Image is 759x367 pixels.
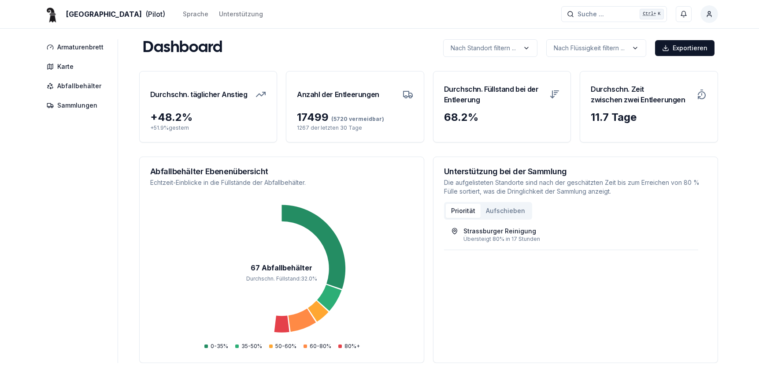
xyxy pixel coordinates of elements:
[297,110,413,124] div: 17499
[443,39,537,57] button: label
[591,110,707,124] div: 11.7 Tage
[444,168,707,176] h3: Unterstützung bei der Sammlung
[446,204,481,218] button: Priorität
[655,40,715,56] button: Exportieren
[561,6,667,22] button: Suche ...Ctrl+K
[150,82,248,107] h3: Durchschn. täglicher Anstieg
[554,44,625,52] p: Nach Flüssigkeit filtern ...
[246,275,317,282] tspan: Durchschn. Füllstand : 32.0 %
[66,9,142,19] span: [GEOGRAPHIC_DATA]
[463,227,536,236] div: Strassburger Reinigung
[57,101,97,110] span: Sammlungen
[444,178,707,196] p: Die aufgelisteten Standorte sind nach der geschätzten Zeit bis zum Erreichen von 80 % Fülle sorti...
[183,9,208,19] button: Sprache
[219,9,263,19] a: Unterstützung
[251,264,312,272] tspan: 67 Abfallbehälter
[145,9,165,19] span: (Pilot)
[150,178,413,187] p: Echtzeit-Einblicke in die Füllstände der Abfallbehälter.
[150,168,413,176] h3: Abfallbehälter Ebenenübersicht
[338,343,360,350] div: 80%+
[451,44,516,52] p: Nach Standort filtern ...
[204,343,228,350] div: 0-35%
[463,236,691,243] div: Übersteigt 80% in 17 Stunden
[41,4,63,25] img: Basel Logo
[451,227,691,243] a: Strassburger ReinigungÜbersteigt 80% in 17 Stunden
[591,82,691,107] h3: Durchschn. Zeit zwischen zwei Entleerungen
[329,116,384,122] span: (5720 vermeidbar)
[304,343,331,350] div: 60-80%
[143,39,222,57] h1: Dashboard
[41,39,112,55] a: Armaturenbrett
[481,204,530,218] button: Aufschieben
[57,62,74,71] span: Karte
[150,110,267,124] div: + 48.2 %
[444,82,544,107] h3: Durchschn. Füllstand bei der Entleerung
[444,110,560,124] div: 68.2 %
[297,82,379,107] h3: Anzahl der Entleerungen
[578,10,604,19] span: Suche ...
[41,59,112,75] a: Karte
[41,78,112,94] a: Abfallbehälter
[57,43,104,52] span: Armaturenbrett
[269,343,296,350] div: 50-60%
[235,343,262,350] div: 35-50%
[150,124,267,131] p: + 51.9 % gestern
[546,39,646,57] button: label
[41,97,112,113] a: Sammlungen
[183,10,208,19] div: Sprache
[57,82,101,90] span: Abfallbehälter
[297,124,413,131] p: 1267 der letzten 30 Tage
[41,9,165,19] a: [GEOGRAPHIC_DATA](Pilot)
